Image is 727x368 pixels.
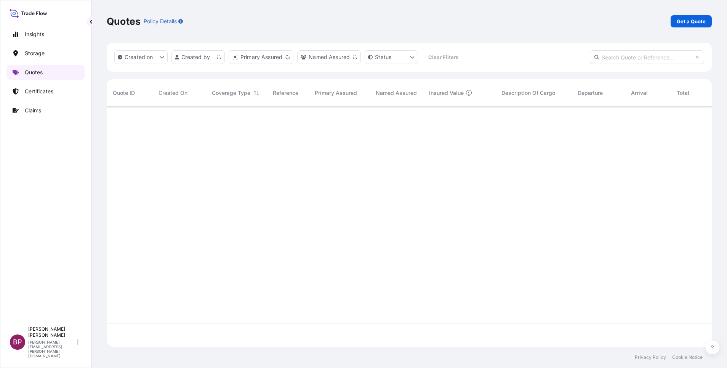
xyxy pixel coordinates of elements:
p: Named Assured [309,53,350,61]
p: Policy Details [144,18,177,25]
a: Storage [6,46,85,61]
button: Sort [252,88,261,98]
span: Arrival [631,89,648,97]
p: Primary Assured [240,53,282,61]
p: [PERSON_NAME][EMAIL_ADDRESS][PERSON_NAME][DOMAIN_NAME] [28,340,75,358]
span: Named Assured [376,89,417,97]
span: Primary Assured [315,89,357,97]
p: Clear Filters [428,53,458,61]
a: Privacy Policy [635,354,666,360]
span: Total [677,89,689,97]
button: createdOn Filter options [114,50,168,64]
button: distributor Filter options [229,50,293,64]
span: Departure [578,89,603,97]
span: Description Of Cargo [501,89,555,97]
p: Certificates [25,88,53,95]
a: Insights [6,27,85,42]
p: Insights [25,30,44,38]
a: Get a Quote [671,15,712,27]
p: Storage [25,50,45,57]
p: Claims [25,107,41,114]
button: cargoOwner Filter options [297,50,361,64]
input: Search Quote or Reference... [590,50,704,64]
span: Reference [273,89,298,97]
p: Quotes [107,15,141,27]
p: Status [375,53,391,61]
button: Clear Filters [422,51,464,63]
span: Insured Value [429,89,464,97]
p: Quotes [25,69,43,76]
a: Cookie Notice [672,354,703,360]
p: Created by [181,53,210,61]
span: Coverage Type [212,89,250,97]
a: Quotes [6,65,85,80]
a: Certificates [6,84,85,99]
button: createdBy Filter options [171,50,225,64]
p: [PERSON_NAME] [PERSON_NAME] [28,326,75,338]
a: Claims [6,103,85,118]
p: Get a Quote [677,18,706,25]
span: Quote ID [113,89,135,97]
span: BP [13,338,22,346]
span: Created On [159,89,187,97]
button: certificateStatus Filter options [365,50,418,64]
p: Created on [125,53,153,61]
